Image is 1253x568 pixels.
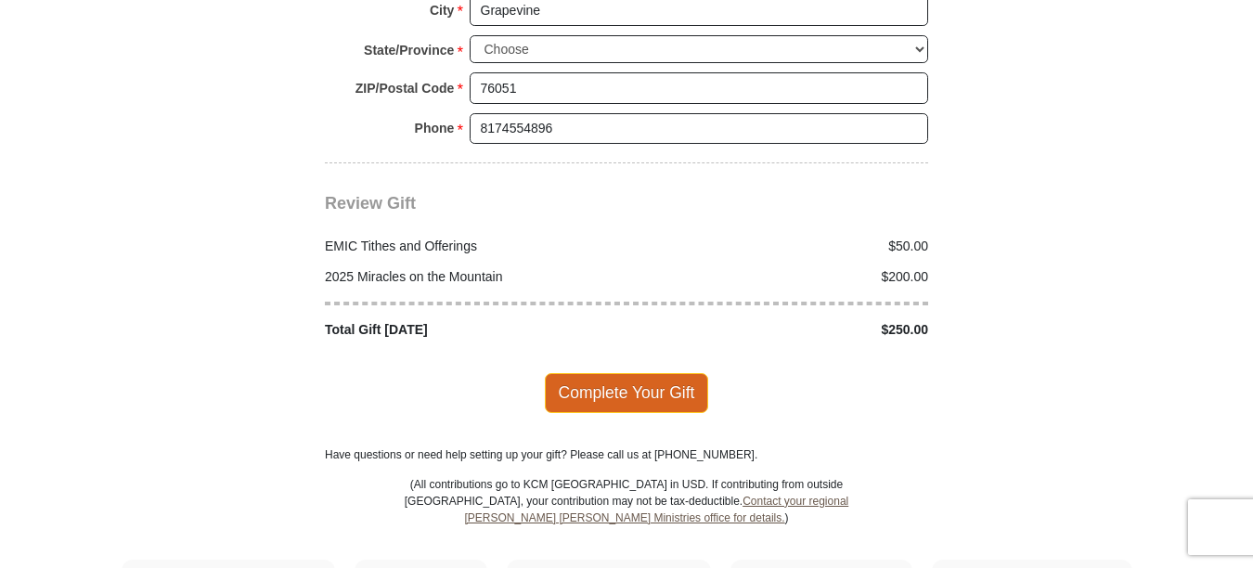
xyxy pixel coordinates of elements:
[316,237,627,256] div: EMIC Tithes and Offerings
[415,115,455,141] strong: Phone
[404,476,849,560] p: (All contributions go to KCM [GEOGRAPHIC_DATA] in USD. If contributing from outside [GEOGRAPHIC_D...
[626,267,938,287] div: $200.00
[316,320,627,340] div: Total Gift [DATE]
[545,373,709,412] span: Complete Your Gift
[325,446,928,463] p: Have questions or need help setting up your gift? Please call us at [PHONE_NUMBER].
[626,320,938,340] div: $250.00
[626,237,938,256] div: $50.00
[464,495,848,524] a: Contact your regional [PERSON_NAME] [PERSON_NAME] Ministries office for details.
[355,75,455,101] strong: ZIP/Postal Code
[364,37,454,63] strong: State/Province
[316,267,627,287] div: 2025 Miracles on the Mountain
[325,194,416,213] span: Review Gift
